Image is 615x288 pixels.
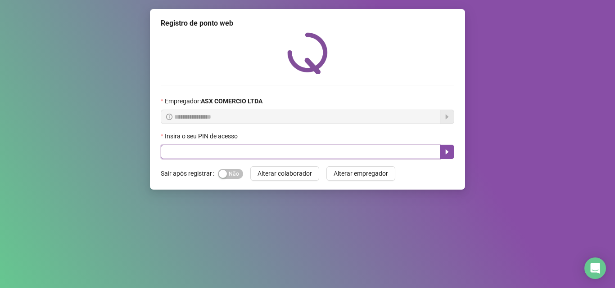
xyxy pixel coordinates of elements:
[161,18,454,29] div: Registro de ponto web
[258,168,312,178] span: Alterar colaborador
[161,166,218,181] label: Sair após registrar
[161,131,244,141] label: Insira o seu PIN de acesso
[201,97,262,105] strong: ASX COMERCIO LTDA
[326,166,395,181] button: Alterar empregador
[287,32,328,74] img: QRPoint
[166,114,172,120] span: info-circle
[443,148,451,155] span: caret-right
[165,96,262,106] span: Empregador :
[584,257,606,279] div: Open Intercom Messenger
[250,166,319,181] button: Alterar colaborador
[334,168,388,178] span: Alterar empregador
